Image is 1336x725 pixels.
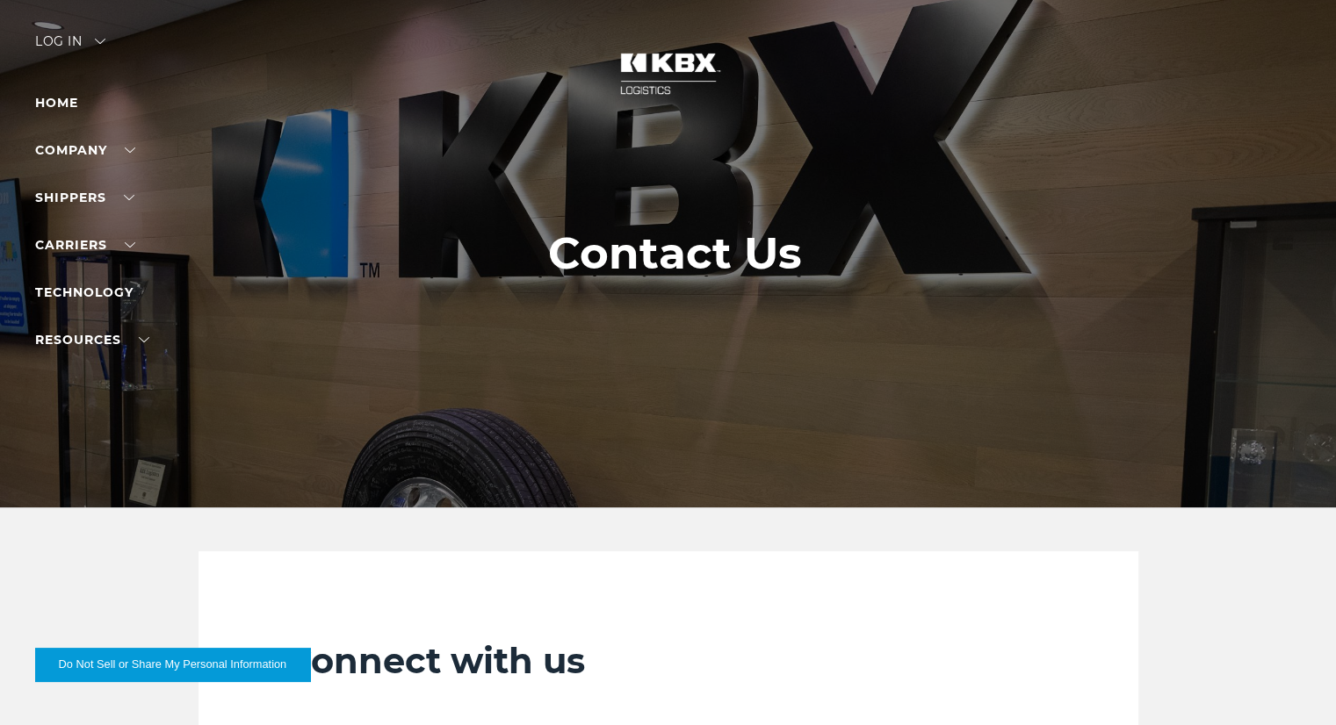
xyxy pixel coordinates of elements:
button: Do Not Sell or Share My Personal Information [35,648,310,681]
a: Technology [35,284,134,300]
h1: Contact Us [548,228,802,279]
a: RESOURCES [35,332,149,348]
a: SHIPPERS [35,190,134,205]
img: arrow [95,39,105,44]
a: Home [35,95,78,111]
img: kbx logo [603,35,734,112]
h2: Connect with us [286,639,1051,683]
div: Log in [35,35,105,61]
a: Carriers [35,237,135,253]
a: Company [35,142,135,158]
